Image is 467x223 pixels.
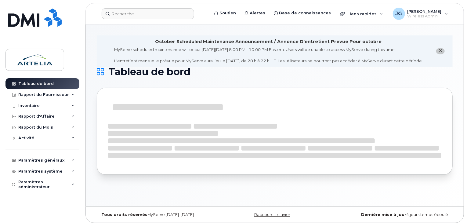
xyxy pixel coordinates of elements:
button: close notification [436,48,445,54]
strong: Tous droits réservés [101,212,147,217]
div: 4 jours temps écoulé [334,212,453,217]
strong: Dernière mise à jour [361,212,406,217]
div: MyServe [DATE]–[DATE] [97,212,215,217]
a: Raccourcis clavier [254,212,290,217]
span: Tableau de bord [108,67,190,76]
div: MyServe scheduled maintenance will occur [DATE][DATE] 8:00 PM - 10:00 PM Eastern. Users will be u... [114,47,423,64]
div: October Scheduled Maintenance Announcement / Annonce D'entretient Prévue Pour octobre [155,38,382,45]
